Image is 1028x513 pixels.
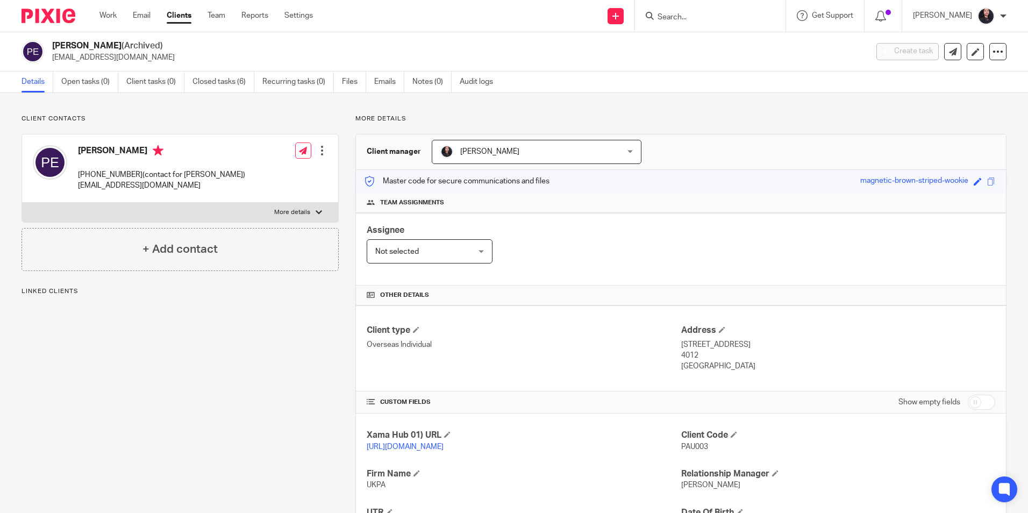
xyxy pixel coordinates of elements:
[262,72,334,92] a: Recurring tasks (0)
[375,248,419,255] span: Not selected
[78,145,245,159] h4: [PERSON_NAME]
[681,481,740,489] span: [PERSON_NAME]
[126,72,184,92] a: Client tasks (0)
[898,397,960,408] label: Show empty fields
[681,350,995,361] p: 4012
[460,148,519,155] span: [PERSON_NAME]
[367,325,681,336] h4: Client type
[367,481,386,489] span: UKPA
[367,226,404,234] span: Assignee
[380,198,444,207] span: Team assignments
[440,145,453,158] img: MicrosoftTeams-image.jfif
[681,339,995,350] p: [STREET_ADDRESS]
[367,398,681,407] h4: CUSTOM FIELDS
[460,72,501,92] a: Audit logs
[681,430,995,441] h4: Client Code
[812,12,853,19] span: Get Support
[380,291,429,300] span: Other details
[153,145,163,156] i: Primary
[52,52,860,63] p: [EMAIL_ADDRESS][DOMAIN_NAME]
[22,287,339,296] p: Linked clients
[99,10,117,21] a: Work
[367,146,421,157] h3: Client manager
[977,8,995,25] img: MicrosoftTeams-image.jfif
[367,339,681,350] p: Overseas Individual
[274,208,310,217] p: More details
[876,43,939,60] button: Create task
[22,40,44,63] img: svg%3E
[208,10,225,21] a: Team
[367,468,681,480] h4: Firm Name
[355,115,1006,123] p: More details
[52,40,698,52] h2: [PERSON_NAME]
[681,468,995,480] h4: Relationship Manager
[22,9,75,23] img: Pixie
[681,325,995,336] h4: Address
[78,169,245,180] p: [PHONE_NUMBER](contact for [PERSON_NAME])
[656,13,753,23] input: Search
[61,72,118,92] a: Open tasks (0)
[913,10,972,21] p: [PERSON_NAME]
[412,72,452,92] a: Notes (0)
[22,115,339,123] p: Client contacts
[122,41,163,50] span: (Archived)
[33,145,67,180] img: svg%3E
[22,72,53,92] a: Details
[374,72,404,92] a: Emails
[681,361,995,372] p: [GEOGRAPHIC_DATA]
[167,10,191,21] a: Clients
[78,180,245,191] p: [EMAIL_ADDRESS][DOMAIN_NAME]
[367,430,681,441] h4: Xama Hub 01) URL
[367,443,444,451] a: [URL][DOMAIN_NAME]
[241,10,268,21] a: Reports
[133,10,151,21] a: Email
[364,176,549,187] p: Master code for secure communications and files
[681,443,708,451] span: PAU003
[860,175,968,188] div: magnetic-brown-striped-wookie
[284,10,313,21] a: Settings
[192,72,254,92] a: Closed tasks (6)
[342,72,366,92] a: Files
[142,241,218,258] h4: + Add contact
